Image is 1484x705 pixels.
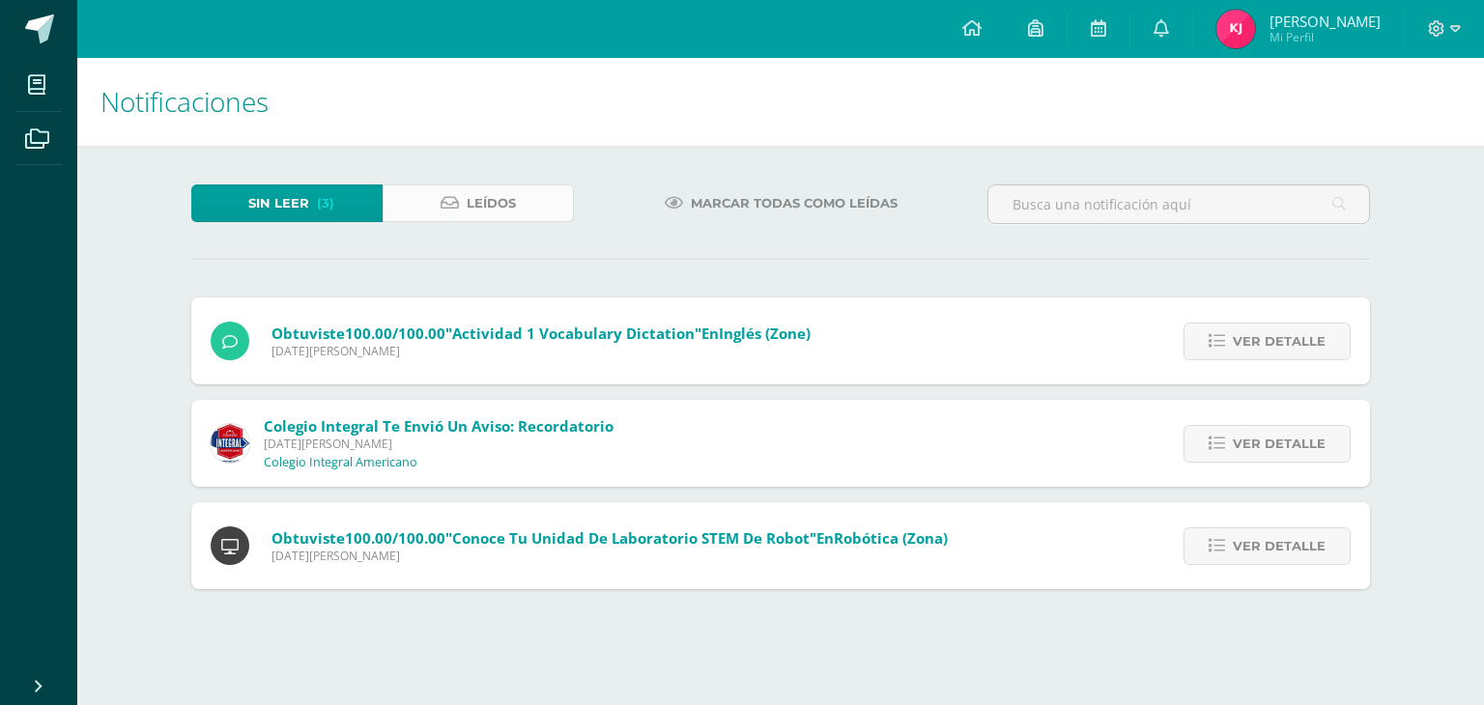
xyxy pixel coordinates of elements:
[345,528,445,548] span: 100.00/100.00
[1270,29,1381,45] span: Mi Perfil
[1270,12,1381,31] span: [PERSON_NAME]
[1216,10,1255,48] img: 393358aa6ab950cd697918642fce689b.png
[317,185,334,221] span: (3)
[264,455,417,470] p: Colegio Integral Americano
[191,184,383,222] a: Sin leer(3)
[264,416,614,436] span: Colegio Integral te envió un aviso: Recordatorio
[100,83,269,120] span: Notificaciones
[834,528,948,548] span: Robótica (Zona)
[271,548,948,564] span: [DATE][PERSON_NAME]
[1233,324,1326,359] span: Ver detalle
[641,184,922,222] a: Marcar todas como leídas
[264,436,614,452] span: [DATE][PERSON_NAME]
[383,184,574,222] a: Leídos
[445,324,701,343] span: "Actividad 1 Vocabulary Dictation"
[691,185,898,221] span: Marcar todas como leídas
[988,185,1369,223] input: Busca una notificación aquí
[719,324,811,343] span: Inglés (Zone)
[1233,528,1326,564] span: Ver detalle
[248,185,309,221] span: Sin leer
[271,343,811,359] span: [DATE][PERSON_NAME]
[271,324,811,343] span: Obtuviste en
[345,324,445,343] span: 100.00/100.00
[271,528,948,548] span: Obtuviste en
[445,528,816,548] span: "Conoce tu unidad de laboratorio STEM de Robot"
[467,185,516,221] span: Leídos
[1233,426,1326,462] span: Ver detalle
[211,424,249,463] img: 3d8ecf278a7f74c562a74fe44b321cd5.png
